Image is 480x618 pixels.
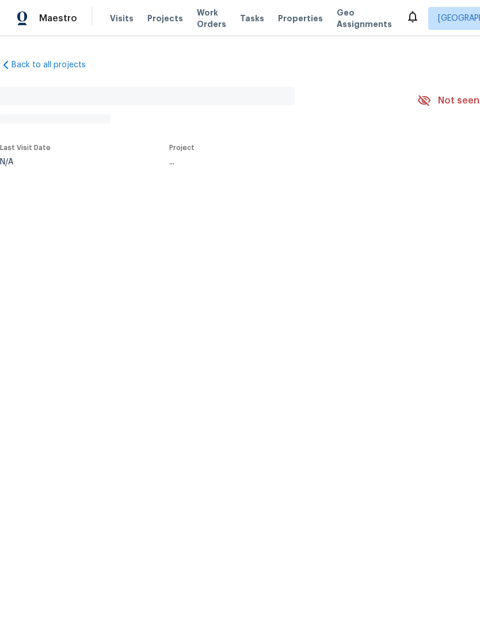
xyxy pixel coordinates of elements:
[278,13,323,24] span: Properties
[337,7,392,30] span: Geo Assignments
[110,13,134,24] span: Visits
[39,13,77,24] span: Maestro
[197,7,226,30] span: Work Orders
[169,158,390,166] div: ...
[147,13,183,24] span: Projects
[169,144,195,151] span: Project
[240,14,264,22] span: Tasks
